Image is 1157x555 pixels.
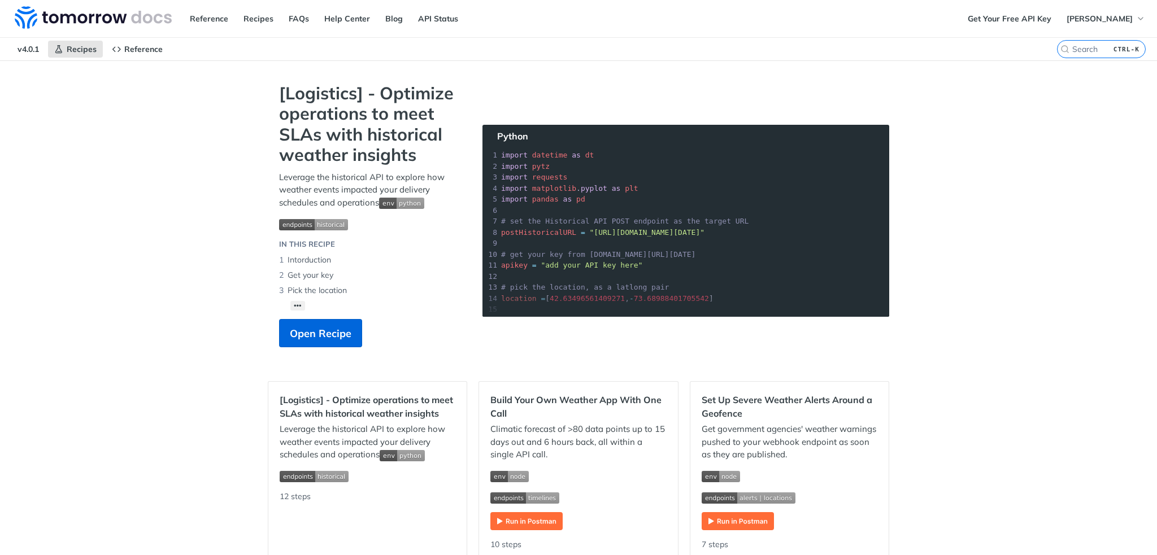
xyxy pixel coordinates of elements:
[702,539,877,550] div: 7 steps
[702,491,877,504] span: Expand image
[702,492,795,504] img: endpoint
[380,449,425,460] span: Expand image
[490,492,559,504] img: endpoint
[290,326,351,341] span: Open Recipe
[280,423,455,461] p: Leverage the historical API to explore how weather events impacted your delivery schedules and op...
[490,471,529,482] img: env
[490,539,666,550] div: 10 steps
[279,171,460,209] p: Leverage the historical API to explore how weather events impacted your delivery schedules and op...
[279,239,335,250] div: In this Recipe
[702,515,774,526] a: Expand image
[379,10,409,27] a: Blog
[702,470,877,483] span: Expand image
[702,512,774,530] img: Run in Postman
[490,515,563,526] a: Expand image
[380,450,425,461] img: env
[279,219,348,230] img: endpoint
[702,393,877,420] h2: Set Up Severe Weather Alerts Around a Geofence
[280,471,349,482] img: endpoint
[279,283,460,298] li: Pick the location
[48,41,103,58] a: Recipes
[279,319,362,347] button: Open Recipe
[279,217,460,230] span: Expand image
[279,268,460,283] li: Get your key
[279,83,460,165] strong: [Logistics] - Optimize operations to meet SLAs with historical weather insights
[1060,10,1151,27] button: [PERSON_NAME]
[379,198,424,209] img: env
[1067,14,1133,24] span: [PERSON_NAME]
[124,44,163,54] span: Reference
[279,252,460,268] li: Intorduction
[379,197,424,208] span: Expand image
[280,470,455,483] span: Expand image
[15,6,172,29] img: Tomorrow.io Weather API Docs
[962,10,1058,27] a: Get Your Free API Key
[237,10,280,27] a: Recipes
[1111,43,1142,55] kbd: CTRL-K
[490,393,666,420] h2: Build Your Own Weather App With One Call
[282,10,315,27] a: FAQs
[318,10,376,27] a: Help Center
[490,470,666,483] span: Expand image
[412,10,464,27] a: API Status
[490,491,666,504] span: Expand image
[67,44,97,54] span: Recipes
[106,41,169,58] a: Reference
[280,393,455,420] h2: [Logistics] - Optimize operations to meet SLAs with historical weather insights
[11,41,45,58] span: v4.0.1
[1060,45,1069,54] svg: Search
[490,512,563,530] img: Run in Postman
[702,423,877,461] p: Get government agencies' weather warnings pushed to your webhook endpoint as soon as they are pub...
[290,301,305,311] button: •••
[490,423,666,461] p: Climatic forecast of >80 data points up to 15 days out and 6 hours back, all within a single API ...
[280,491,455,550] div: 12 steps
[702,471,740,482] img: env
[184,10,234,27] a: Reference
